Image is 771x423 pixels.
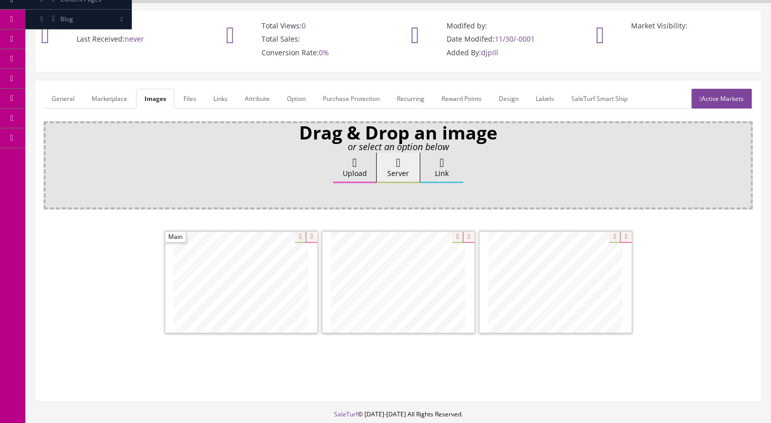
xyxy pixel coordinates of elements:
span: djpill [481,48,498,57]
i: Remove Filter [620,232,631,243]
label: Link [420,153,463,183]
span: 11/30/-0001 [495,34,535,44]
span: 0 [302,21,306,30]
i: Zoom [295,232,306,243]
label: Upload [333,153,376,183]
a: Marketplace [84,89,135,109]
i: Zoom [609,232,620,243]
a: SaleTurf Smart Ship [563,89,636,109]
i: Remove Filter [306,232,317,243]
p: Modifed by: [416,21,566,30]
a: Option [279,89,314,109]
label: Server [377,153,420,183]
a: Images [136,89,174,109]
p: Date Modifed: [416,34,566,44]
i: or select an option below [348,140,449,153]
i: Remove Filter [463,232,474,243]
a: Labels [528,89,562,109]
p: Conversion Rate: [231,48,381,57]
a: Attribute [237,89,278,109]
a: General [44,89,83,109]
p: Market Visibility: [601,21,750,30]
i: Zoom [452,232,463,243]
p: Added By: [416,48,566,57]
button: Server [376,153,420,183]
p: Total Views: [231,21,381,30]
p: Total Sales: [231,34,381,44]
a: SaleTurf [334,410,358,418]
a: Active Markets [691,89,752,109]
p: Drag & Drop an image [51,128,746,137]
a: Reward Points [433,89,490,109]
p: Last Received: [46,34,196,44]
span: 0% [319,48,329,57]
a: Files [175,89,204,109]
a: Purchase Protection [315,89,388,109]
span: Blog [60,15,73,23]
a: Design [491,89,527,109]
a: Links [205,89,236,109]
span: never [125,34,144,44]
a: Recurring [389,89,432,109]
